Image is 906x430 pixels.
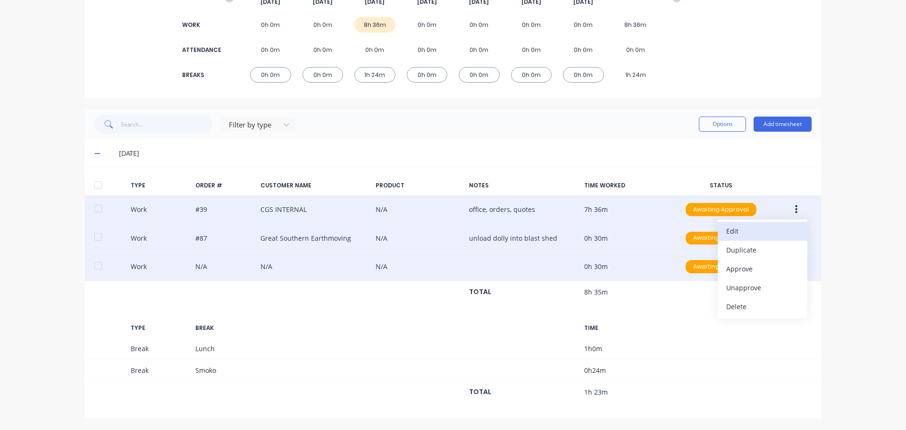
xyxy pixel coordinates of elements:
[699,117,746,132] button: Options
[563,42,604,58] div: 0h 0m
[686,232,756,245] div: Awaiting Approval
[302,17,344,33] div: 0h 0m
[376,181,461,190] div: PRODUCT
[131,181,188,190] div: TYPE
[182,46,220,54] div: ATTENDANCE
[584,324,670,332] div: TIME
[250,67,291,83] div: 0h 0m
[726,281,799,295] div: Unapprove
[686,203,756,216] div: Awaiting Approval
[686,260,756,273] div: Awaiting Approval
[459,17,500,33] div: 0h 0m
[754,117,812,132] button: Add timesheet
[407,67,448,83] div: 0h 0m
[195,181,253,190] div: ORDER #
[563,67,604,83] div: 0h 0m
[726,300,799,313] div: Delete
[511,17,552,33] div: 0h 0m
[615,42,656,58] div: 0h 0m
[407,42,448,58] div: 0h 0m
[469,181,577,190] div: NOTES
[407,17,448,33] div: 0h 0m
[615,67,656,83] div: 1h 24m
[260,181,368,190] div: CUSTOMER NAME
[250,17,291,33] div: 0h 0m
[182,71,220,79] div: BREAKS
[354,17,395,33] div: 8h 36m
[121,115,213,134] input: Search...
[726,262,799,276] div: Approve
[563,17,604,33] div: 0h 0m
[726,243,799,257] div: Duplicate
[511,67,552,83] div: 0h 0m
[354,42,395,58] div: 0h 0m
[302,42,344,58] div: 0h 0m
[615,17,656,33] div: 8h 36m
[119,148,812,159] div: [DATE]
[511,42,552,58] div: 0h 0m
[195,324,253,332] div: BREAK
[584,181,670,190] div: TIME WORKED
[131,324,188,332] div: TYPE
[459,67,500,83] div: 0h 0m
[302,67,344,83] div: 0h 0m
[250,42,291,58] div: 0h 0m
[459,42,500,58] div: 0h 0m
[678,181,764,190] div: STATUS
[182,21,220,29] div: WORK
[726,224,799,238] div: Edit
[354,67,395,83] div: 1h 24m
